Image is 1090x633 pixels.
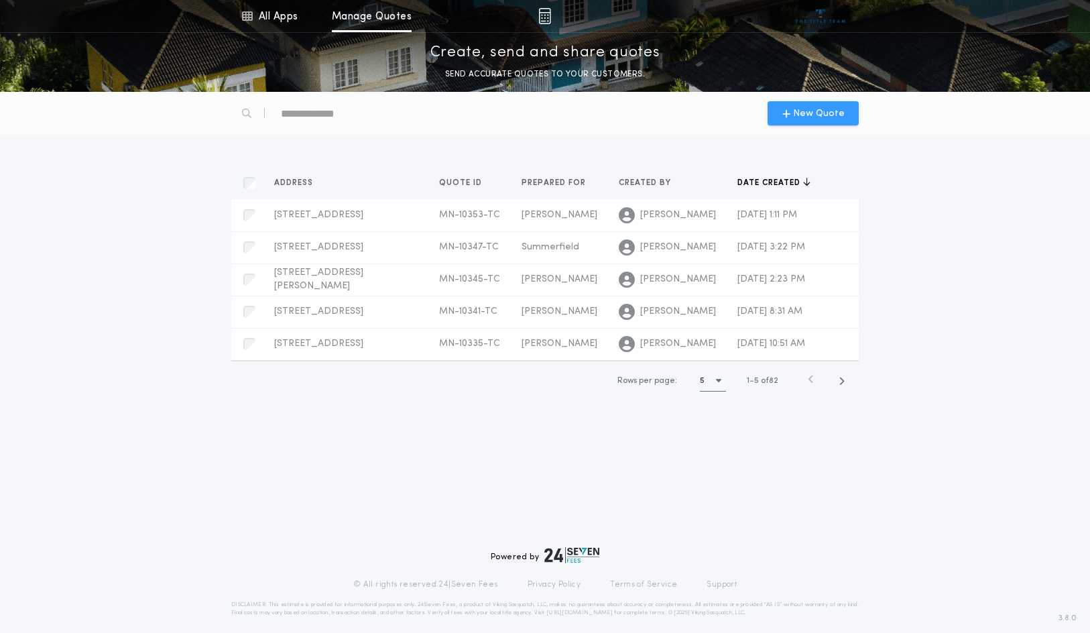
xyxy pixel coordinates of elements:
[522,306,597,316] span: [PERSON_NAME]
[439,242,499,252] span: MN-10347-TC
[522,274,597,284] span: [PERSON_NAME]
[439,210,500,220] span: MN-10353-TC
[528,579,581,590] a: Privacy Policy
[640,241,716,254] span: [PERSON_NAME]
[640,305,716,319] span: [PERSON_NAME]
[522,339,597,349] span: [PERSON_NAME]
[747,377,749,385] span: 1
[439,306,497,316] span: MN-10341-TC
[439,176,492,190] button: Quote ID
[1058,612,1077,624] span: 3.8.0
[640,337,716,351] span: [PERSON_NAME]
[522,210,597,220] span: [PERSON_NAME]
[610,579,677,590] a: Terms of Service
[274,176,323,190] button: Address
[793,107,845,121] span: New Quote
[768,101,859,125] button: New Quote
[761,375,778,387] span: of 82
[737,274,805,284] span: [DATE] 2:23 PM
[353,579,498,590] p: © All rights reserved. 24|Seven Fees
[737,178,803,188] span: Date created
[546,610,613,616] a: [URL][DOMAIN_NAME]
[617,377,677,385] span: Rows per page:
[737,210,797,220] span: [DATE] 1:11 PM
[439,274,500,284] span: MN-10345-TC
[491,547,599,563] div: Powered by
[538,8,551,24] img: img
[522,178,589,188] span: Prepared for
[700,370,726,392] button: 5
[619,176,681,190] button: Created by
[274,242,363,252] span: [STREET_ADDRESS]
[754,377,759,385] span: 5
[737,242,805,252] span: [DATE] 3:22 PM
[737,306,802,316] span: [DATE] 8:31 AM
[274,178,316,188] span: Address
[544,547,599,563] img: logo
[737,176,810,190] button: Date created
[707,579,737,590] a: Support
[445,68,645,81] p: SEND ACCURATE QUOTES TO YOUR CUSTOMERS.
[522,242,579,252] span: Summerfield
[640,209,716,222] span: [PERSON_NAME]
[700,374,705,388] h1: 5
[439,339,500,349] span: MN-10335-TC
[231,601,859,617] p: DISCLAIMER: This estimate is provided for informational purposes only. 24|Seven Fees, a product o...
[619,178,674,188] span: Created by
[737,339,805,349] span: [DATE] 10:51 AM
[274,268,363,291] span: [STREET_ADDRESS][PERSON_NAME]
[430,42,660,64] p: Create, send and share quotes
[274,339,363,349] span: [STREET_ADDRESS]
[439,178,485,188] span: Quote ID
[796,9,846,23] img: vs-icon
[274,210,363,220] span: [STREET_ADDRESS]
[274,306,363,316] span: [STREET_ADDRESS]
[640,273,716,286] span: [PERSON_NAME]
